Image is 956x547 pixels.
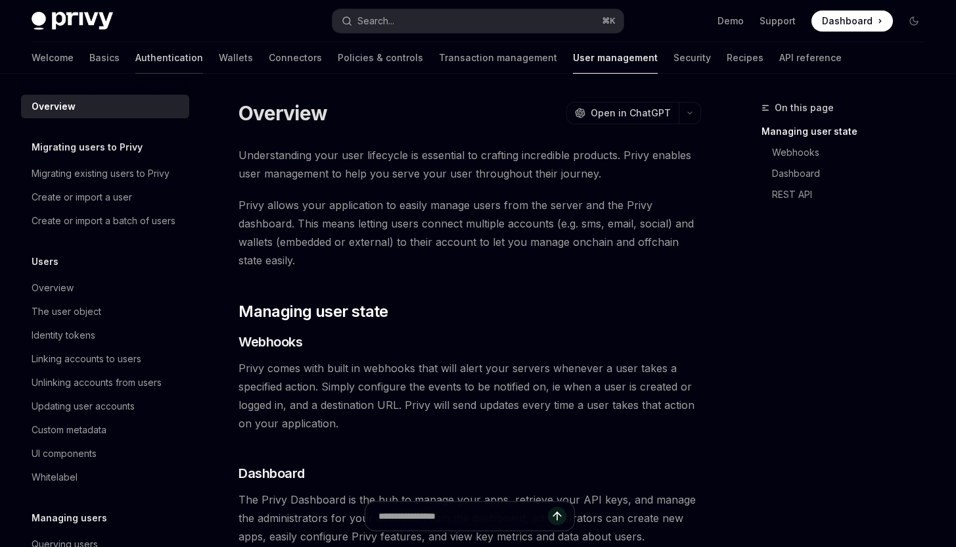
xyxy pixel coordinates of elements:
span: Understanding your user lifecycle is essential to crafting incredible products. Privy enables use... [239,146,701,183]
span: Privy allows your application to easily manage users from the server and the Privy dashboard. Thi... [239,196,701,270]
a: Overview [21,276,189,300]
a: Transaction management [439,42,557,74]
button: Open in ChatGPT [566,102,679,124]
span: Open in ChatGPT [591,107,671,120]
a: Webhooks [762,142,935,163]
a: API reference [779,42,842,74]
button: Toggle dark mode [903,11,924,32]
div: Migrating existing users to Privy [32,166,170,181]
span: Webhooks [239,333,302,351]
div: UI components [32,446,97,462]
div: Create or import a user [32,189,132,205]
a: Whitelabel [21,465,189,489]
h5: Managing users [32,510,107,526]
div: Custom metadata [32,422,106,438]
a: Demo [717,14,744,28]
a: Updating user accounts [21,394,189,418]
span: Dashboard [239,464,305,483]
span: Managing user state [239,301,388,322]
button: Open search [332,9,623,33]
a: Support [760,14,796,28]
a: Policies & controls [338,42,423,74]
div: Search... [357,13,394,29]
div: Overview [32,99,76,114]
span: The Privy Dashboard is the hub to manage your apps, retrieve your API keys, and manage the admini... [239,490,701,546]
a: The user object [21,300,189,323]
a: UI components [21,442,189,465]
a: Dashboard [762,163,935,184]
button: Send message [548,507,566,525]
a: Authentication [135,42,203,74]
a: Recipes [727,42,763,74]
div: Whitelabel [32,469,78,485]
a: Wallets [219,42,253,74]
a: Linking accounts to users [21,347,189,371]
div: Unlinking accounts from users [32,375,162,391]
a: Overview [21,95,189,118]
a: Security [673,42,711,74]
span: ⌘ K [602,16,616,26]
a: Connectors [269,42,322,74]
span: Dashboard [822,14,873,28]
a: Basics [89,42,120,74]
div: Linking accounts to users [32,351,141,367]
a: Dashboard [811,11,893,32]
a: Unlinking accounts from users [21,371,189,394]
span: On this page [775,100,834,116]
a: Welcome [32,42,74,74]
input: Ask a question... [378,502,548,531]
a: Custom metadata [21,418,189,442]
div: The user object [32,304,101,320]
h5: Migrating users to Privy [32,139,143,155]
a: Create or import a batch of users [21,209,189,233]
h5: Users [32,254,58,270]
a: REST API [762,184,935,205]
a: Identity tokens [21,323,189,347]
div: Create or import a batch of users [32,213,175,229]
a: User management [573,42,658,74]
div: Identity tokens [32,327,95,343]
div: Updating user accounts [32,398,135,414]
h1: Overview [239,101,327,125]
div: Overview [32,280,74,296]
a: Create or import a user [21,185,189,209]
a: Migrating existing users to Privy [21,162,189,185]
a: Managing user state [762,121,935,142]
img: dark logo [32,12,113,30]
span: Privy comes with built in webhooks that will alert your servers whenever a user takes a specified... [239,359,701,433]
